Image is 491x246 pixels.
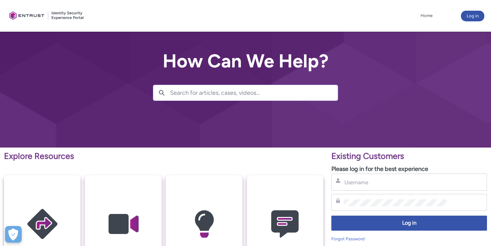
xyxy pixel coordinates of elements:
[153,51,338,71] h2: How Can We Help?
[336,219,483,227] span: Log in
[4,150,323,163] p: Explore Resources
[170,85,338,100] input: Search for articles, cases, videos...
[331,165,487,174] p: Please log in for the best experience
[461,11,484,21] button: Log in
[331,236,365,241] a: Forgot Password
[153,85,170,100] button: Search
[344,179,447,186] input: Username
[331,150,487,163] p: Existing Customers
[331,216,487,231] button: Log in
[5,226,22,243] button: Open Preferences
[419,11,434,21] a: Home
[5,226,22,243] div: Cookie Preferences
